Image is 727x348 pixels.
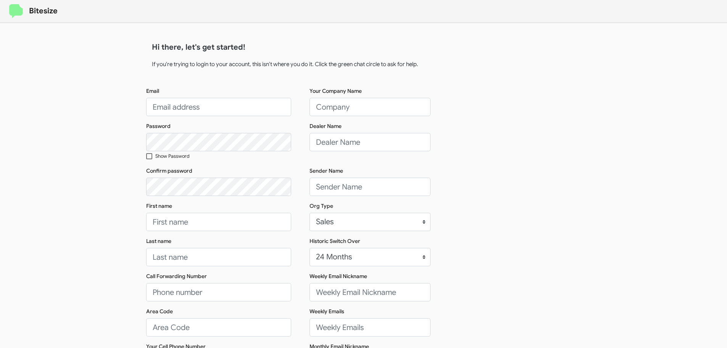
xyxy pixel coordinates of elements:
[309,133,430,151] input: Dealer Name
[152,60,575,69] h4: If you're trying to login to your account, this isn't where you do it. Click the green chat circl...
[309,202,333,210] label: Org Type
[146,122,171,130] label: Password
[146,98,291,116] input: Email address
[309,237,360,245] label: Historic Switch Over
[309,318,430,337] input: Weekly Emails
[309,87,362,95] label: Your Company Name
[152,41,575,53] h2: Hi there, let's get started!
[309,272,367,280] label: Weekly Email Nickname
[146,167,192,175] label: Confirm password
[146,318,291,337] input: Area Code
[146,272,207,280] label: Call Forwarding Number
[309,122,342,130] label: Dealer Name
[309,283,430,301] input: Weekly Email Nickname
[146,283,291,301] input: Phone number
[309,167,343,175] label: Sender Name
[146,248,291,266] input: Last name
[155,153,190,159] small: Show Password
[146,87,159,95] label: Email
[146,237,171,245] label: Last name
[9,4,58,19] div: Bitesize
[146,202,172,210] label: First name
[309,98,430,116] input: Company
[309,178,430,196] input: Sender Name
[309,308,344,315] label: Weekly Emails
[146,308,173,315] label: Area Code
[146,213,291,231] input: First name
